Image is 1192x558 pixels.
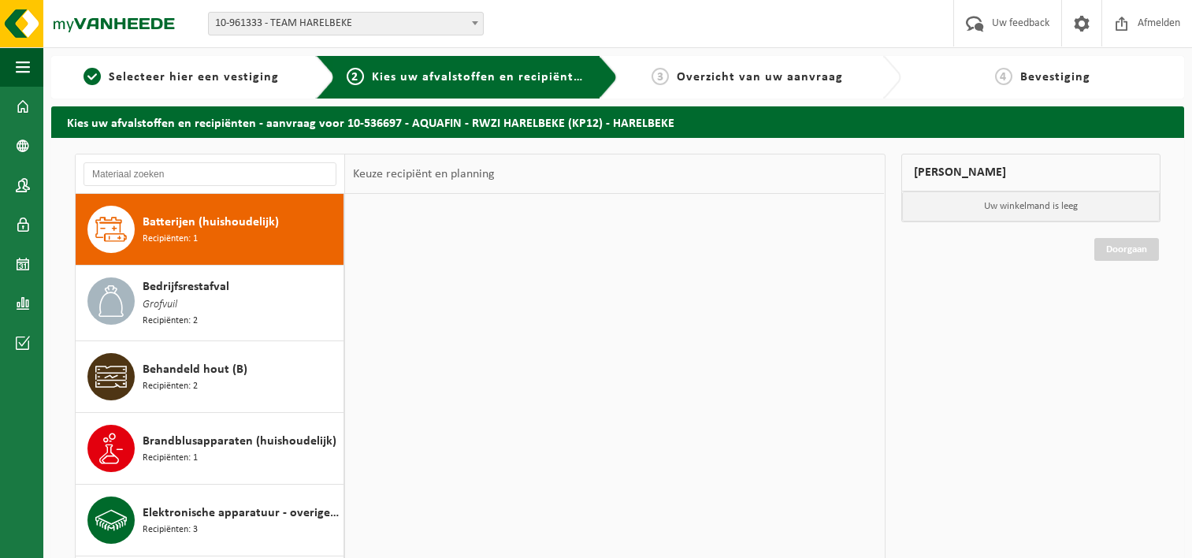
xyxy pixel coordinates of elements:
a: Doorgaan [1094,238,1159,261]
span: 3 [652,68,669,85]
div: Keuze recipiënt en planning [345,154,503,194]
span: Brandblusapparaten (huishoudelijk) [143,432,336,451]
a: 1Selecteer hier een vestiging [59,68,303,87]
span: Elektronische apparatuur - overige (OVE) [143,504,340,523]
span: 2 [347,68,364,85]
span: Bevestiging [1020,71,1090,84]
span: Recipiënten: 2 [143,314,198,329]
h2: Kies uw afvalstoffen en recipiënten - aanvraag voor 10-536697 - AQUAFIN - RWZI HARELBEKE (KP12) -... [51,106,1184,137]
button: Brandblusapparaten (huishoudelijk) Recipiënten: 1 [76,413,344,485]
span: Recipiënten: 1 [143,451,198,466]
p: Uw winkelmand is leeg [902,192,1160,221]
span: Batterijen (huishoudelijk) [143,213,279,232]
span: Bedrijfsrestafval [143,277,229,296]
input: Materiaal zoeken [84,162,336,186]
button: Bedrijfsrestafval Grofvuil Recipiënten: 2 [76,266,344,341]
span: 10-961333 - TEAM HARELBEKE [208,12,484,35]
span: 1 [84,68,101,85]
button: Behandeld hout (B) Recipiënten: 2 [76,341,344,413]
span: Selecteer hier een vestiging [109,71,279,84]
span: 10-961333 - TEAM HARELBEKE [209,13,483,35]
span: Kies uw afvalstoffen en recipiënten [372,71,589,84]
span: 4 [995,68,1012,85]
button: Batterijen (huishoudelijk) Recipiënten: 1 [76,194,344,266]
span: Overzicht van uw aanvraag [677,71,843,84]
div: [PERSON_NAME] [901,154,1161,192]
span: Grofvuil [143,296,177,314]
span: Recipiënten: 2 [143,379,198,394]
span: Recipiënten: 1 [143,232,198,247]
span: Behandeld hout (B) [143,360,247,379]
button: Elektronische apparatuur - overige (OVE) Recipiënten: 3 [76,485,344,556]
span: Recipiënten: 3 [143,523,198,538]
